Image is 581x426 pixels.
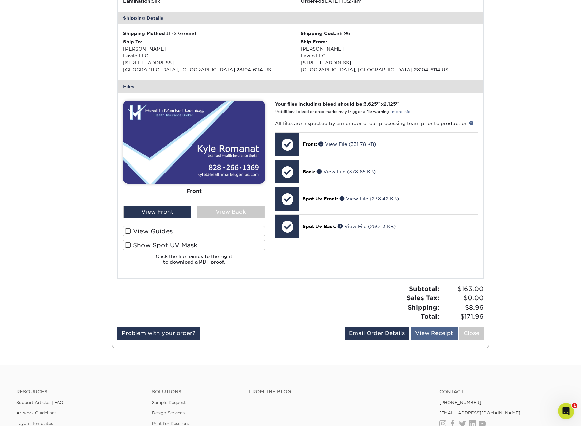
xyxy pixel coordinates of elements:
strong: Subtotal: [409,285,439,292]
small: *Additional bleed or crop marks may trigger a file warning – [275,110,410,114]
span: 3.625 [364,101,377,107]
span: 1 [572,403,577,408]
strong: Ship From: [301,39,327,44]
span: $8.96 [441,303,484,312]
span: Back: [303,169,315,174]
div: Shipping Details [118,12,483,24]
div: View Front [123,206,191,218]
h4: Resources [16,389,142,395]
div: [PERSON_NAME] Lavilo LLC [STREET_ADDRESS] [GEOGRAPHIC_DATA], [GEOGRAPHIC_DATA] 28104-6114 US [123,38,301,73]
p: All files are inspected by a member of our processing team prior to production. [275,120,478,127]
label: Show Spot UV Mask [123,240,265,250]
strong: Shipping Cost: [301,31,336,36]
a: Close [459,327,484,340]
div: [PERSON_NAME] Lavilo LLC [STREET_ADDRESS] [GEOGRAPHIC_DATA], [GEOGRAPHIC_DATA] 28104-6114 US [301,38,478,73]
a: View Receipt [411,327,458,340]
span: Front: [303,141,317,147]
label: View Guides [123,226,265,236]
a: [PHONE_NUMBER] [439,400,481,405]
span: $0.00 [441,293,484,303]
a: [EMAIL_ADDRESS][DOMAIN_NAME] [439,410,520,415]
div: UPS Ground [123,30,301,37]
a: View File (238.42 KB) [340,196,399,201]
a: Design Services [152,410,185,415]
a: View File (331.78 KB) [318,141,376,147]
a: more info [392,110,410,114]
a: View File (378.65 KB) [317,169,376,174]
strong: Sales Tax: [407,294,439,302]
strong: Your files including bleed should be: " x " [275,101,399,107]
span: Spot Uv Back: [303,224,336,229]
strong: Ship To: [123,39,142,44]
div: Front [123,184,265,199]
iframe: Intercom live chat [558,403,574,419]
a: Email Order Details [345,327,409,340]
a: View File (250.13 KB) [338,224,396,229]
span: Spot Uv Front: [303,196,338,201]
strong: Shipping: [408,304,439,311]
strong: Total: [421,313,439,320]
a: Support Articles | FAQ [16,400,63,405]
a: Print for Resellers [152,421,189,426]
h4: From the Blog [249,389,421,395]
span: $163.00 [441,284,484,294]
h6: Click the file names to the right to download a PDF proof. [123,254,265,270]
div: View Back [197,206,265,218]
span: 2.125 [384,101,396,107]
a: Contact [439,389,565,395]
span: $171.96 [441,312,484,322]
a: Problem with your order? [117,327,200,340]
a: Sample Request [152,400,186,405]
div: Files [118,80,483,93]
div: $8.96 [301,30,478,37]
strong: Shipping Method: [123,31,167,36]
iframe: Google Customer Reviews [2,405,58,424]
h4: Solutions [152,389,239,395]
